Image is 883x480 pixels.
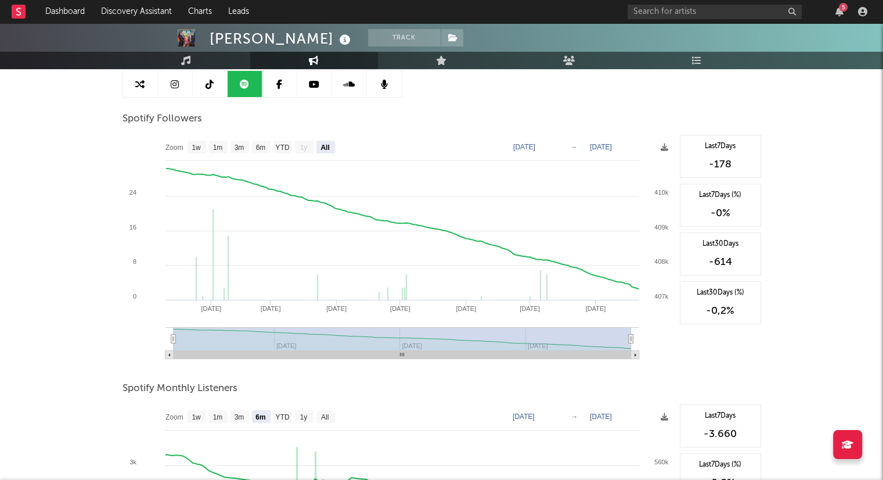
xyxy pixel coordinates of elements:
text: 16 [129,224,136,231]
text: Zoom [165,413,183,421]
text: 3m [234,144,244,152]
text: 560k [654,458,668,465]
text: 0 [132,293,136,300]
text: 8 [132,258,136,265]
text: [DATE] [456,305,476,312]
text: [DATE] [390,305,410,312]
text: → [571,413,578,421]
div: Last 30 Days [686,239,755,249]
text: [DATE] [260,305,280,312]
text: 410k [654,189,668,196]
input: Search for artists [628,5,802,19]
text: 407k [654,293,668,300]
text: 1y [300,413,307,421]
text: All [320,144,329,152]
div: -0,2 % [686,304,755,318]
div: Last 7 Days (%) [686,190,755,200]
text: 6m [255,413,265,421]
div: 5 [839,3,848,12]
span: Spotify Monthly Listeners [122,382,237,396]
text: All [320,413,328,421]
div: Last 7 Days [686,411,755,421]
text: 3m [234,413,244,421]
div: Last 7 Days [686,141,755,152]
text: 409k [654,224,668,231]
text: Zoom [165,144,183,152]
text: [DATE] [513,413,535,421]
text: YTD [275,413,289,421]
text: 1m [212,144,222,152]
text: → [570,143,577,151]
button: 5 [835,7,844,16]
text: YTD [275,144,289,152]
text: [DATE] [326,305,347,312]
text: 1m [212,413,222,421]
text: 1w [192,413,201,421]
button: Track [368,29,441,46]
text: [DATE] [520,305,540,312]
text: [DATE] [513,143,535,151]
text: [DATE] [585,305,606,312]
text: 6m [255,144,265,152]
text: [DATE] [590,143,612,151]
div: [PERSON_NAME] [210,29,354,48]
text: 24 [129,189,136,196]
text: 1y [300,144,307,152]
div: -0 % [686,206,755,220]
text: 1w [192,144,201,152]
text: [DATE] [590,413,612,421]
div: -614 [686,255,755,269]
text: 408k [654,258,668,265]
text: [DATE] [201,305,221,312]
div: Last 7 Days (%) [686,460,755,470]
text: 3k [129,458,136,465]
div: Last 30 Days (%) [686,288,755,298]
span: Spotify Followers [122,112,202,126]
div: -3.660 [686,427,755,441]
div: -178 [686,157,755,171]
